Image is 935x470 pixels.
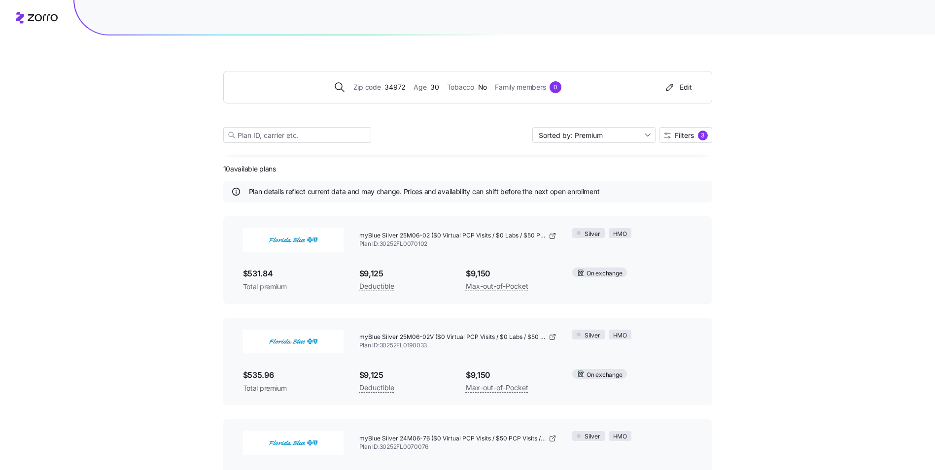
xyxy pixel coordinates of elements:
span: Plan ID: 30252FL0070076 [359,443,557,451]
span: HMO [613,230,627,239]
div: 3 [698,131,708,140]
span: Plan ID: 30252FL0070102 [359,240,557,248]
div: 0 [550,81,561,93]
span: 10 available plans [223,164,276,174]
span: myBlue Silver 25M06-02 ($0 Virtual PCP Visits / $0 Labs / $50 PCP Visits / Rewards) [359,232,547,240]
input: Plan ID, carrier etc. [223,127,371,143]
img: Florida Blue [243,431,344,455]
button: Edit [660,79,696,95]
input: Sort by [532,127,656,143]
span: 34972 [384,82,406,93]
span: On exchange [587,370,622,380]
span: No [478,82,487,93]
span: myBlue Silver 25M06-02V ($0 Virtual PCP Visits / $0 Labs / $50 PCP Visits / Adult Vision / Rewards) [359,333,547,341]
span: 30 [430,82,439,93]
span: Max-out-of-Pocket [466,280,528,292]
span: $9,150 [466,268,556,280]
span: Total premium [243,282,344,292]
span: $9,125 [359,369,450,381]
span: Zip code [353,82,381,93]
span: HMO [613,331,627,340]
span: Total premium [243,383,344,393]
span: Silver [585,230,600,239]
span: $531.84 [243,268,344,280]
span: Age [414,82,426,93]
span: Family members [495,82,546,93]
span: HMO [613,432,627,441]
img: Florida Blue [243,330,344,353]
button: Filters3 [659,127,712,143]
span: Deductible [359,280,394,292]
span: $535.96 [243,369,344,381]
span: $9,150 [466,369,556,381]
span: Tobacco [447,82,474,93]
span: Plan ID: 30252FL0190033 [359,341,557,350]
img: Florida Blue [243,228,344,252]
span: Silver [585,432,600,441]
span: myBlue Silver 24M06-76 ($0 Virtual PCP Visits / $50 PCP Visits / $10 Labs / Rewards) [359,435,547,443]
span: Silver [585,331,600,340]
span: Filters [675,132,694,139]
span: Max-out-of-Pocket [466,382,528,394]
span: Plan details reflect current data and may change. Prices and availability can shift before the ne... [249,187,600,197]
div: Edit [664,82,692,92]
span: On exchange [587,269,622,278]
span: $9,125 [359,268,450,280]
span: Deductible [359,382,394,394]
